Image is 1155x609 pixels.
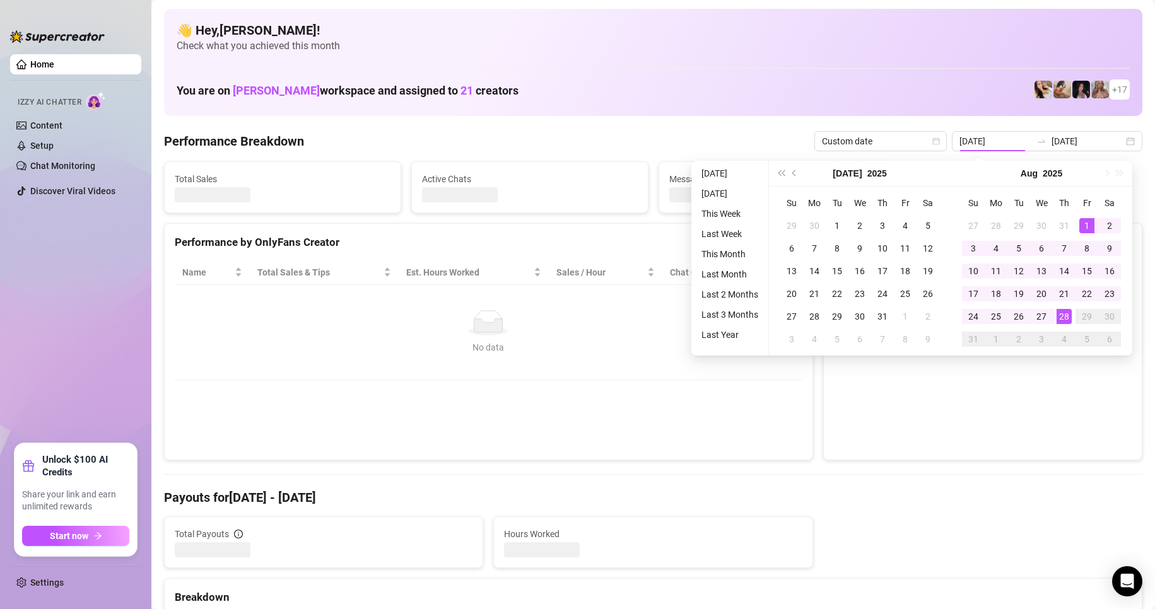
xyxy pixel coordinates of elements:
[93,531,102,540] span: arrow-right
[1035,81,1052,98] img: Avry (@avryjennerfree)
[30,141,54,151] a: Setup
[1072,81,1090,98] img: Baby (@babyyyybellaa)
[549,260,662,285] th: Sales / Hour
[30,120,62,130] a: Content
[460,84,473,97] span: 21
[1053,81,1071,98] img: Kayla (@kaylathaylababy)
[257,265,381,279] span: Total Sales & Tips
[662,260,802,285] th: Chat Conversion
[175,589,1132,606] div: Breakdown
[22,526,129,546] button: Start nowarrow-right
[30,161,95,171] a: Chat Monitoring
[30,59,54,69] a: Home
[22,489,129,513] span: Share your link and earn unlimited rewards
[556,265,645,279] span: Sales / Hour
[175,260,250,285] th: Name
[1036,136,1047,146] span: swap-right
[86,91,106,110] img: AI Chatter
[164,132,304,150] h4: Performance Breakdown
[177,21,1130,39] h4: 👋 Hey, [PERSON_NAME] !
[10,30,105,43] img: logo-BBDzfeDw.svg
[177,39,1130,53] span: Check what you achieved this month
[669,172,885,186] span: Messages Sent
[250,260,399,285] th: Total Sales & Tips
[1036,136,1047,146] span: to
[1112,83,1127,96] span: + 17
[182,265,232,279] span: Name
[959,134,1031,148] input: Start date
[422,172,638,186] span: Active Chats
[932,137,940,145] span: calendar
[177,84,519,98] h1: You are on workspace and assigned to creators
[18,96,81,108] span: Izzy AI Chatter
[30,186,115,196] a: Discover Viral Videos
[504,527,802,541] span: Hours Worked
[1091,81,1109,98] img: Kenzie (@dmaxkenz)
[50,531,88,541] span: Start now
[234,530,243,538] span: info-circle
[164,489,1142,506] h4: Payouts for [DATE] - [DATE]
[822,132,939,151] span: Custom date
[834,234,1132,251] div: Sales by OnlyFans Creator
[42,453,129,478] strong: Unlock $100 AI Credits
[406,265,531,279] div: Est. Hours Worked
[1052,134,1123,148] input: End date
[175,172,390,186] span: Total Sales
[22,460,35,472] span: gift
[1112,566,1142,596] div: Open Intercom Messenger
[30,577,64,588] a: Settings
[175,234,802,251] div: Performance by OnlyFans Creator
[670,265,784,279] span: Chat Conversion
[187,340,790,354] div: No data
[175,527,229,541] span: Total Payouts
[233,84,320,97] span: [PERSON_NAME]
